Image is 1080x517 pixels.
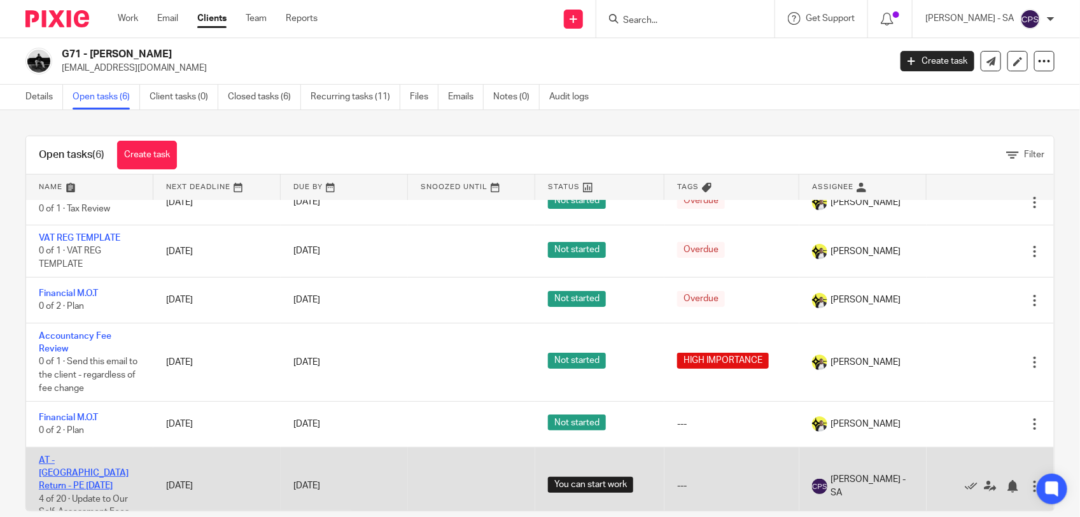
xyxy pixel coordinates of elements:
[548,242,606,258] span: Not started
[153,323,281,401] td: [DATE]
[228,85,301,110] a: Closed tasks (6)
[39,456,129,491] a: AT - [GEOGRAPHIC_DATA] Return - PE [DATE]
[677,193,725,209] span: Overdue
[812,416,827,432] img: Carine-Starbridge.jpg
[39,234,120,243] a: VAT REG TEMPLATE
[39,495,129,517] span: 4 of 20 · Update to Our Self-Assessment Fees
[153,402,281,447] td: [DATE]
[831,473,914,499] span: [PERSON_NAME] - SA
[92,150,104,160] span: (6)
[548,183,580,190] span: Status
[421,183,487,190] span: Snoozed Until
[293,420,320,428] span: [DATE]
[153,225,281,277] td: [DATE]
[153,180,281,225] td: [DATE]
[39,413,98,422] a: Financial M.O.T
[677,242,725,258] span: Overdue
[39,427,84,436] span: 0 of 2 · Plan
[549,85,598,110] a: Audit logs
[493,85,540,110] a: Notes (0)
[150,85,218,110] a: Client tasks (0)
[901,51,974,71] a: Create task
[410,85,438,110] a: Files
[812,293,827,308] img: Carine-Starbridge.jpg
[311,85,400,110] a: Recurring tasks (11)
[293,358,320,367] span: [DATE]
[293,482,320,491] span: [DATE]
[293,198,320,207] span: [DATE]
[246,12,267,25] a: Team
[197,12,227,25] a: Clients
[548,477,633,493] span: You can start work
[622,15,736,27] input: Search
[831,356,901,369] span: [PERSON_NAME]
[118,12,138,25] a: Work
[812,244,827,259] img: Carine-Starbridge.jpg
[39,148,104,162] h1: Open tasks
[39,247,101,269] span: 0 of 1 · VAT REG TEMPLATE
[62,62,881,74] p: [EMAIL_ADDRESS][DOMAIN_NAME]
[1020,9,1041,29] img: svg%3E
[293,247,320,256] span: [DATE]
[1024,150,1044,159] span: Filter
[25,10,89,27] img: Pixie
[25,48,52,74] img: Andre%20Griffiths.jpg
[39,289,98,298] a: Financial M.O.T
[677,479,787,492] div: ---
[39,332,111,353] a: Accountancy Fee Review
[925,12,1014,25] p: [PERSON_NAME] - SA
[157,12,178,25] a: Email
[677,183,699,190] span: Tags
[293,296,320,305] span: [DATE]
[806,14,855,23] span: Get Support
[677,353,769,369] span: HIGH IMPORTANCE
[677,418,787,430] div: ---
[448,85,484,110] a: Emails
[831,245,901,258] span: [PERSON_NAME]
[548,193,606,209] span: Not started
[62,48,717,61] h2: G71 - [PERSON_NAME]
[73,85,140,110] a: Open tasks (6)
[965,479,984,492] a: Mark as done
[677,291,725,307] span: Overdue
[117,141,177,169] a: Create task
[831,196,901,209] span: [PERSON_NAME]
[25,85,63,110] a: Details
[812,355,827,370] img: Carine-Starbridge.jpg
[286,12,318,25] a: Reports
[812,195,827,210] img: Carine-Starbridge.jpg
[548,353,606,369] span: Not started
[153,278,281,323] td: [DATE]
[831,294,901,306] span: [PERSON_NAME]
[831,418,901,430] span: [PERSON_NAME]
[39,204,110,213] span: 0 of 1 · Tax Review
[548,414,606,430] span: Not started
[548,291,606,307] span: Not started
[39,302,84,311] span: 0 of 2 · Plan
[39,358,137,393] span: 0 of 1 · Send this email to the client - regardless of fee change
[812,479,827,494] img: svg%3E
